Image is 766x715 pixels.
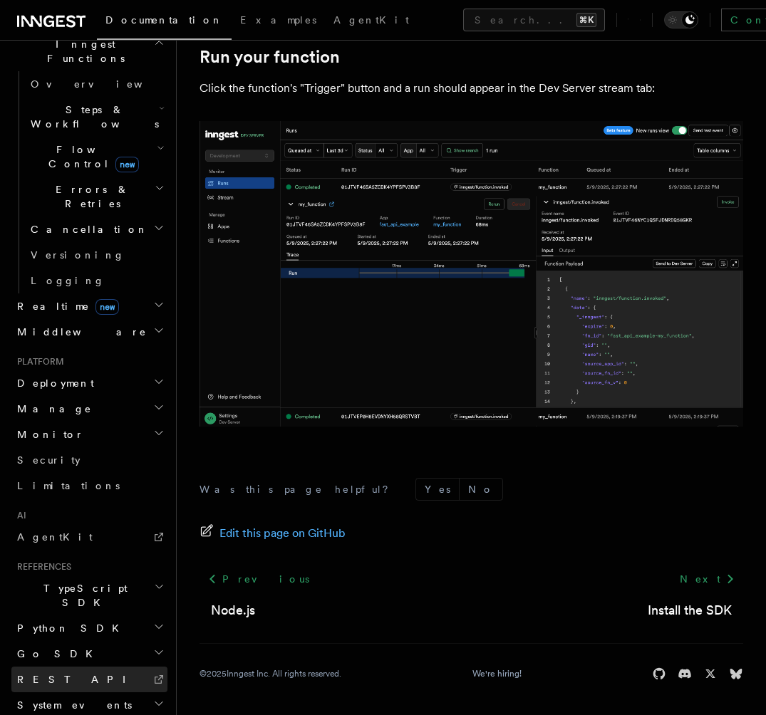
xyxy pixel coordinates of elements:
[11,427,84,442] span: Monitor
[11,510,26,521] span: AI
[472,668,522,679] a: We're hiring!
[11,299,119,313] span: Realtime
[95,299,119,315] span: new
[671,566,743,592] a: Next
[325,4,418,38] a: AgentKit
[17,531,93,543] span: AgentKit
[11,621,128,635] span: Python SDK
[200,78,743,98] p: Click the function's "Trigger" button and a run should appear in the Dev Server stream tab:
[25,137,167,177] button: Flow Controlnew
[200,482,398,496] p: Was this page helpful?
[11,641,167,667] button: Go SDK
[240,14,316,26] span: Examples
[25,177,167,216] button: Errors & Retries
[11,376,94,390] span: Deployment
[25,242,167,268] a: Versioning
[200,121,743,427] img: quick-start-run.png
[11,356,64,367] span: Platform
[31,249,125,261] span: Versioning
[11,575,167,615] button: TypeScript SDK
[105,14,223,26] span: Documentation
[17,480,120,491] span: Limitations
[11,402,92,416] span: Manage
[11,667,167,692] a: REST API
[11,31,167,71] button: Inngest Functions
[460,479,502,500] button: No
[11,37,154,66] span: Inngest Functions
[11,325,147,339] span: Middleware
[11,581,154,610] span: TypeScript SDK
[576,13,596,27] kbd: ⌘K
[11,293,167,319] button: Realtimenew
[200,566,317,592] a: Previous
[11,473,167,499] a: Limitations
[25,182,155,211] span: Errors & Retries
[31,275,105,286] span: Logging
[25,71,167,97] a: Overview
[25,142,157,171] span: Flow Control
[17,674,138,685] span: REST API
[11,71,167,293] div: Inngest Functions
[232,4,325,38] a: Examples
[11,422,167,447] button: Monitor
[11,647,101,661] span: Go SDK
[333,14,409,26] span: AgentKit
[11,615,167,641] button: Python SDK
[17,454,81,466] span: Security
[200,523,346,543] a: Edit this page on GitHub
[463,9,605,31] button: Search...⌘K
[11,698,132,712] span: System events
[11,370,167,396] button: Deployment
[200,668,341,679] div: © 2025 Inngest Inc. All rights reserved.
[25,216,167,242] button: Cancellation
[25,268,167,293] a: Logging
[11,447,167,473] a: Security
[11,524,167,550] a: AgentKit
[664,11,698,28] button: Toggle dark mode
[11,396,167,422] button: Manage
[211,600,255,620] a: Node.js
[648,600,732,620] a: Install the SDK
[97,4,232,40] a: Documentation
[200,47,340,67] a: Run your function
[25,222,148,236] span: Cancellation
[25,97,167,137] button: Steps & Workflows
[11,561,71,573] span: References
[25,103,159,131] span: Steps & Workflows
[11,319,167,345] button: Middleware
[416,479,459,500] button: Yes
[115,157,139,172] span: new
[31,78,177,90] span: Overview
[219,523,346,543] span: Edit this page on GitHub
